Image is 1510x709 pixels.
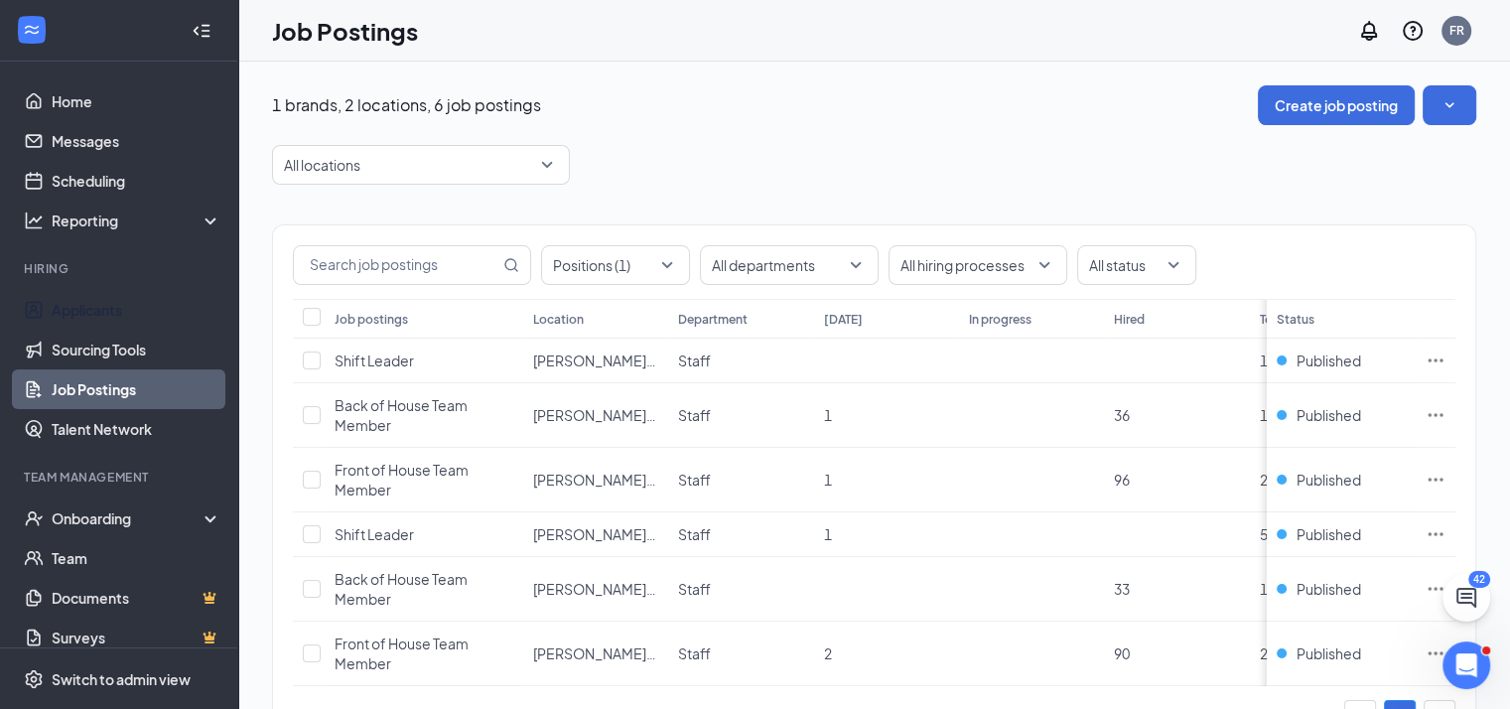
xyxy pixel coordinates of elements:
span: Published [1297,351,1361,370]
button: SmallChevronDown [1423,85,1476,125]
svg: Settings [24,669,44,689]
span: Staff [678,406,711,424]
span: 1 [824,406,832,424]
button: ChatActive [1442,574,1490,622]
span: Front of House Team Member [335,635,469,672]
svg: UserCheck [24,508,44,528]
td: Staff [668,383,813,448]
span: 57 [1260,525,1276,543]
svg: Ellipses [1426,643,1445,663]
td: Peters Creek [523,557,668,622]
svg: QuestionInfo [1401,19,1425,43]
td: Hanes Mall Boulevard [523,383,668,448]
span: 1398 [1260,406,1292,424]
td: Staff [668,622,813,686]
a: Home [52,81,221,121]
div: Hiring [24,260,217,277]
span: [PERSON_NAME][GEOGRAPHIC_DATA] [533,580,791,598]
a: DocumentsCrown [52,578,221,618]
span: Published [1297,643,1361,663]
a: Messages [52,121,221,161]
td: Staff [668,339,813,383]
span: 90 [1114,644,1130,662]
div: Job postings [335,311,408,328]
th: Status [1267,299,1416,339]
svg: WorkstreamLogo [22,20,42,40]
span: [PERSON_NAME][GEOGRAPHIC_DATA] [533,471,791,489]
td: Hanes Mall Boulevard [523,448,668,512]
h1: Job Postings [272,14,418,48]
a: Sourcing Tools [52,330,221,369]
span: Published [1297,579,1361,599]
span: Back of House Team Member [335,570,468,608]
th: [DATE] [814,299,959,339]
svg: Ellipses [1426,405,1445,425]
svg: ChatActive [1454,586,1478,610]
span: Published [1297,524,1361,544]
span: Staff [678,352,711,369]
span: 36 [1114,406,1130,424]
span: Staff [678,580,711,598]
span: Staff [678,525,711,543]
svg: MagnifyingGlass [503,257,519,273]
iframe: Intercom live chat [1442,641,1490,689]
div: Team Management [24,469,217,486]
svg: Ellipses [1426,579,1445,599]
td: Peters Creek [523,512,668,557]
span: Staff [678,471,711,489]
td: Staff [668,557,813,622]
svg: Analysis [24,211,44,230]
svg: Notifications [1357,19,1381,43]
a: Team [52,538,221,578]
button: Create job posting [1258,85,1415,125]
a: SurveysCrown [52,618,221,657]
svg: Ellipses [1426,470,1445,490]
div: Department [678,311,748,328]
div: Switch to admin view [52,669,191,689]
td: Hanes Mall Boulevard [523,339,668,383]
span: Front of House Team Member [335,461,469,498]
a: Scheduling [52,161,221,201]
span: 2374 [1260,471,1292,489]
span: 96 [1114,471,1130,489]
svg: SmallChevronDown [1440,95,1459,115]
span: 1 [824,525,832,543]
span: 33 [1114,580,1130,598]
span: Shift Leader [335,352,414,369]
div: Reporting [52,211,222,230]
div: Location [533,311,584,328]
a: Talent Network [52,409,221,449]
svg: Ellipses [1426,351,1445,370]
input: Search job postings [294,246,499,284]
th: Total [1250,299,1395,339]
svg: Collapse [192,21,211,41]
span: [PERSON_NAME][GEOGRAPHIC_DATA] [533,525,791,543]
span: 1109 [1260,580,1292,598]
div: 42 [1468,571,1490,588]
a: Job Postings [52,369,221,409]
span: 2 [824,644,832,662]
span: 1 [824,471,832,489]
span: 2428 [1260,644,1292,662]
span: Staff [678,644,711,662]
span: Shift Leader [335,525,414,543]
div: FR [1449,22,1464,39]
th: Hired [1104,299,1249,339]
div: Onboarding [52,508,205,528]
span: Published [1297,470,1361,490]
th: In progress [959,299,1104,339]
span: [PERSON_NAME][GEOGRAPHIC_DATA] [533,352,791,369]
span: Published [1297,405,1361,425]
span: Back of House Team Member [335,396,468,434]
span: [PERSON_NAME][GEOGRAPHIC_DATA] [533,406,791,424]
td: Staff [668,448,813,512]
p: 1 brands, 2 locations, 6 job postings [272,94,541,116]
a: Applicants [52,290,221,330]
td: Peters Creek [523,622,668,686]
span: [PERSON_NAME][GEOGRAPHIC_DATA] [533,644,791,662]
td: Staff [668,512,813,557]
svg: Ellipses [1426,524,1445,544]
span: 122 [1260,352,1284,369]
